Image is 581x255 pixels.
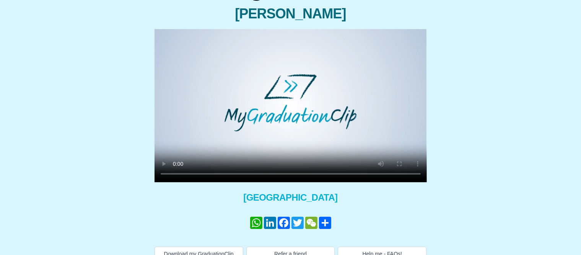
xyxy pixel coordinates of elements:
span: [GEOGRAPHIC_DATA] [155,191,427,204]
a: Twitter [291,217,304,229]
span: [PERSON_NAME] [155,6,427,21]
a: Share [318,217,332,229]
a: WhatsApp [249,217,263,229]
a: LinkedIn [263,217,277,229]
a: WeChat [304,217,318,229]
a: Facebook [277,217,291,229]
